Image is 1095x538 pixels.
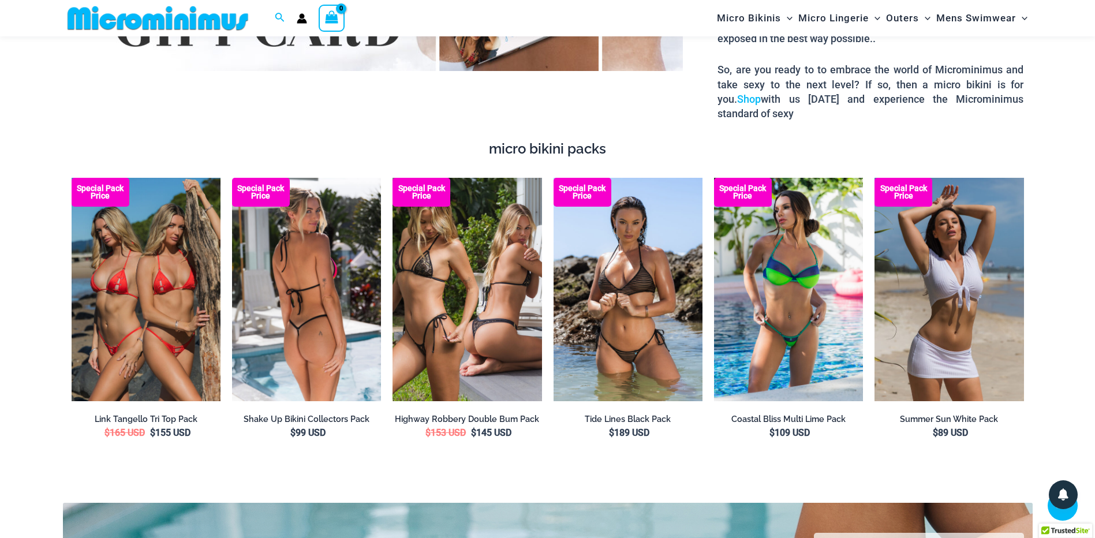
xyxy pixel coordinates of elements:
[150,427,190,438] bdi: 155 USD
[769,427,775,438] span: $
[297,13,307,24] a: Account icon link
[712,2,1033,35] nav: Site Navigation
[63,5,253,31] img: MM SHOP LOGO FLAT
[874,185,932,200] b: Special Pack Price
[232,178,381,401] a: Shake Up Sunset 3145 Top 4145 Bottom 04 Shake Up Sunset 3145 Top 4145 Bottom 05Shake Up Sunset 31...
[933,427,968,438] bdi: 89 USD
[714,185,772,200] b: Special Pack Price
[554,185,611,200] b: Special Pack Price
[874,178,1023,402] a: Summer Sun White 9116 Top 522 Skirt 08 Summer Sun White 9116 Top 522 Skirt 10Summer Sun White 911...
[798,3,869,33] span: Micro Lingerie
[609,427,614,438] span: $
[471,427,476,438] span: $
[393,178,541,402] a: Top Bum Pack Highway Robbery Black Gold 305 Tri Top 456 Micro 05Highway Robbery Black Gold 305 Tr...
[874,178,1023,402] img: Summer Sun White 9116 Top 522 Skirt 08
[886,3,919,33] span: Outers
[737,93,761,105] a: Shop
[290,427,326,438] bdi: 99 USD
[554,178,702,401] a: Tide Lines Black 350 Halter Top 470 Thong 04 Tide Lines Black 350 Halter Top 470 Thong 03Tide Lin...
[275,11,285,25] a: Search icon link
[393,178,541,402] img: Top Bum Pack
[714,178,863,401] a: Coastal Bliss Multi Lime 3223 Underwire Top 4275 Micro 07 Coastal Bliss Multi Lime 3223 Underwire...
[781,3,793,33] span: Menu Toggle
[319,5,345,31] a: View Shopping Cart, empty
[72,185,129,200] b: Special Pack Price
[425,427,431,438] span: $
[72,141,1024,158] h4: micro bikini packs
[393,185,450,200] b: Special Pack Price
[717,62,1023,121] p: So, are you ready to to embrace the world of Microminimus and take sexy to the next level? If so,...
[425,427,466,438] bdi: 153 USD
[717,3,781,33] span: Micro Bikinis
[919,3,930,33] span: Menu Toggle
[1016,3,1027,33] span: Menu Toggle
[393,414,541,425] a: Highway Robbery Double Bum Pack
[883,3,933,33] a: OutersMenu ToggleMenu Toggle
[104,427,110,438] span: $
[290,427,296,438] span: $
[72,178,221,401] a: Bikini Pack Bikini Pack BBikini Pack B
[869,3,880,33] span: Menu Toggle
[232,414,381,425] a: Shake Up Bikini Collectors Pack
[72,178,221,401] img: Bikini Pack
[714,3,795,33] a: Micro BikinisMenu ToggleMenu Toggle
[104,427,145,438] bdi: 165 USD
[714,414,863,425] a: Coastal Bliss Multi Lime Pack
[874,414,1023,425] a: Summer Sun White Pack
[933,3,1030,33] a: Mens SwimwearMenu ToggleMenu Toggle
[471,427,511,438] bdi: 145 USD
[554,178,702,401] img: Tide Lines Black 350 Halter Top 470 Thong 04
[232,178,381,401] img: Shake Up Sunset 3145 Top 4145 Bottom 05
[554,414,702,425] a: Tide Lines Black Pack
[150,427,155,438] span: $
[933,427,938,438] span: $
[72,414,221,425] a: Link Tangello Tri Top Pack
[232,185,290,200] b: Special Pack Price
[936,3,1016,33] span: Mens Swimwear
[714,178,863,401] img: Coastal Bliss Multi Lime 3223 Underwire Top 4275 Micro 07
[609,427,649,438] bdi: 189 USD
[795,3,883,33] a: Micro LingerieMenu ToggleMenu Toggle
[769,427,810,438] bdi: 109 USD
